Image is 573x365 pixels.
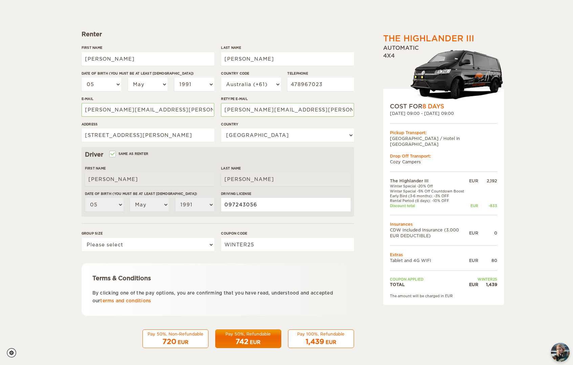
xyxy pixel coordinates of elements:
[110,153,114,157] input: Same as renter
[469,277,497,282] td: WINTER25
[390,221,497,227] td: Insurances
[288,329,354,348] button: Pay 100%, Refundable 1,439 EUR
[178,339,189,346] div: EUR
[221,45,354,50] label: Last Name
[221,173,350,186] input: e.g. Smith
[390,194,469,198] td: Early Bird (3-6 months): -3% OFF
[236,338,248,346] span: 742
[250,339,261,346] div: EUR
[100,298,151,303] a: terms and conditions
[478,282,497,287] div: 1,439
[390,282,469,287] td: TOTAL
[478,258,497,263] div: 80
[82,231,214,236] label: Group size
[82,45,214,50] label: First Name
[220,331,277,337] div: Pay 50%, Refundable
[383,44,504,102] div: Automatic 4x4
[110,150,149,157] label: Same as renter
[390,252,497,258] td: Extras
[221,231,354,236] label: Coupon code
[85,173,214,186] input: e.g. William
[82,30,354,38] div: Renter
[478,178,497,184] div: 2,192
[390,130,497,136] div: Pickup Transport:
[287,78,354,91] input: e.g. 1 234 567 890
[142,329,208,348] button: Pay 50%, Non-Refundable 720 EUR
[469,282,478,287] div: EUR
[390,293,497,298] div: The amount will be charged in EUR
[85,150,351,159] div: Driver
[82,122,214,127] label: Address
[85,166,214,171] label: First Name
[7,348,21,358] a: Cookie settings
[390,178,469,184] td: The Highlander III
[221,52,354,66] input: e.g. Smith
[82,96,214,101] label: E-mail
[390,227,469,239] td: CDW Included Insurance (3.000 EUR DEDUCTIBLE)
[383,33,474,44] div: The Highlander III
[221,103,354,117] input: e.g. example@example.com
[469,230,478,236] div: EUR
[390,110,497,116] div: [DATE] 09:00 - [DATE] 09:00
[162,338,176,346] span: 720
[292,331,350,337] div: Pay 100%, Refundable
[469,203,478,208] div: EUR
[551,343,570,362] button: chat-button
[390,136,497,147] td: [GEOGRAPHIC_DATA] / Hotel in [GEOGRAPHIC_DATA]
[287,71,354,76] label: Telephone
[85,191,214,196] label: Date of birth (You must be at least [DEMOGRAPHIC_DATA])
[92,289,343,305] p: By clicking one of the pay options, you are confirming that you have read, understood and accepte...
[215,329,281,348] button: Pay 50%, Refundable 742 EUR
[390,198,469,203] td: Rental Period (8 days): -10% OFF
[82,103,214,117] input: e.g. example@example.com
[390,203,469,208] td: Discount total
[221,166,350,171] label: Last Name
[390,102,497,110] div: COST FOR
[82,128,214,142] input: e.g. Street, City, Zip Code
[390,189,469,194] td: Winter Special -5% Off Countdown Boost
[221,71,281,76] label: Country Code
[390,184,469,188] td: Winter Special -20% Off
[221,191,350,196] label: Driving License
[326,339,336,346] div: EUR
[390,258,469,263] td: Tablet and 4G WIFI
[478,230,497,236] div: 0
[390,153,497,159] div: Drop Off Transport:
[390,159,497,165] td: Cozy Campers
[390,277,469,282] td: Coupon applied
[469,258,478,263] div: EUR
[221,96,354,101] label: Retype E-mail
[82,52,214,66] input: e.g. William
[410,46,504,102] img: stor-langur-4.png
[221,198,350,211] input: e.g. 14789654B
[221,122,354,127] label: Country
[92,274,343,282] div: Terms & Conditions
[422,103,444,110] span: 8 Days
[551,343,570,362] img: Freyja at Cozy Campers
[82,71,214,76] label: Date of birth (You must be at least [DEMOGRAPHIC_DATA])
[147,331,204,337] div: Pay 50%, Non-Refundable
[469,178,478,184] div: EUR
[478,203,497,208] div: -833
[306,338,324,346] span: 1,439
